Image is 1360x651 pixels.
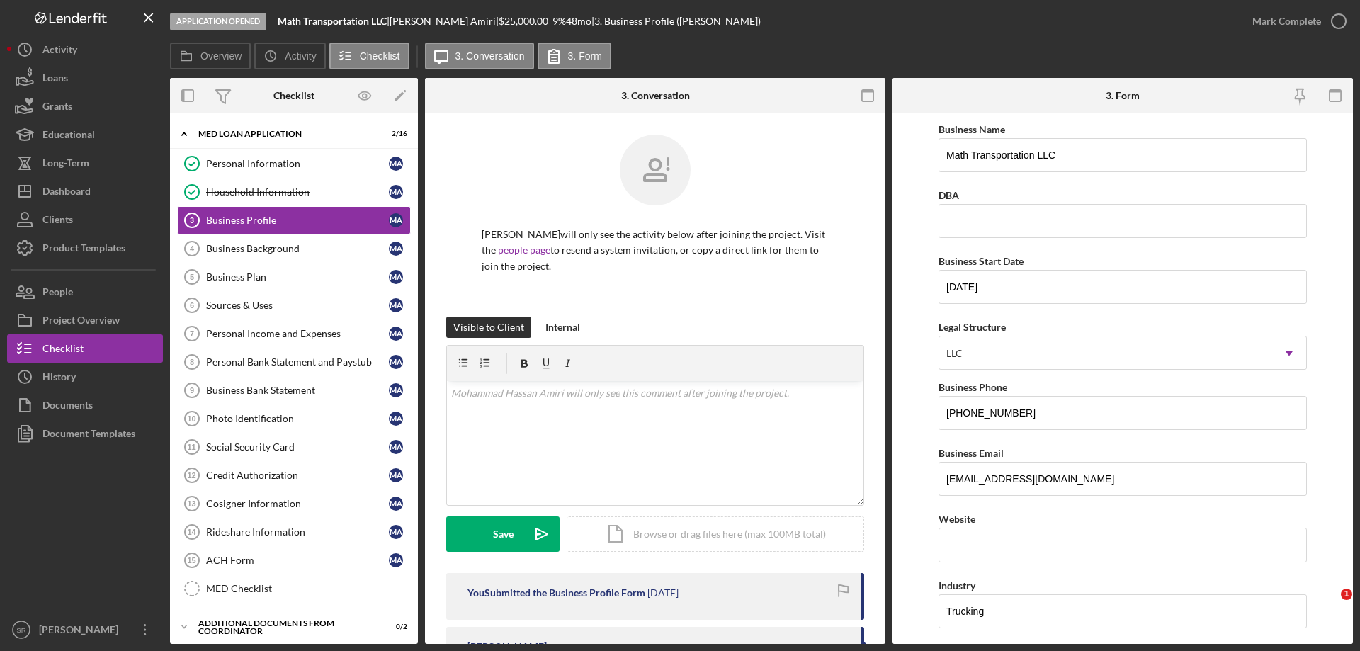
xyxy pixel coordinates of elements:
div: Clients [42,205,73,237]
a: People [7,278,163,306]
div: History [42,363,76,395]
a: Dashboard [7,177,163,205]
div: [PERSON_NAME] [35,616,127,647]
button: SR[PERSON_NAME] [7,616,163,644]
div: Internal [545,317,580,338]
div: Mark Complete [1252,7,1321,35]
div: Personal Information [206,158,389,169]
div: Sources & Uses [206,300,389,311]
a: 6Sources & UsesMA [177,291,411,319]
a: Project Overview [7,306,163,334]
div: M A [389,440,403,454]
div: M A [389,270,403,284]
div: M A [389,383,403,397]
button: Documents [7,391,163,419]
a: 4Business BackgroundMA [177,234,411,263]
div: MED Loan Application [198,130,372,138]
div: M A [389,327,403,341]
a: 15ACH FormMA [177,546,411,574]
button: Grants [7,92,163,120]
div: Grants [42,92,72,124]
tspan: 8 [190,358,194,366]
div: Credit Authorization [206,470,389,481]
div: You Submitted the Business Profile Form [467,587,645,599]
label: Checklist [360,50,400,62]
iframe: Intercom live chat [1312,589,1346,623]
button: Activity [7,35,163,64]
div: | 3. Business Profile ([PERSON_NAME]) [591,16,761,27]
a: 12Credit AuthorizationMA [177,461,411,489]
div: M A [389,525,403,539]
button: History [7,363,163,391]
div: Household Information [206,186,389,198]
div: Rideshare Information [206,526,389,538]
button: Checklist [7,334,163,363]
div: M A [389,497,403,511]
button: 3. Form [538,43,611,69]
div: M A [389,355,403,369]
a: 8Personal Bank Statement and PaystubMA [177,348,411,376]
a: Long-Term [7,149,163,177]
label: Overview [200,50,242,62]
div: Checklist [42,334,84,366]
div: MED Checklist [206,583,410,594]
a: people page [498,244,550,256]
button: Checklist [329,43,409,69]
label: 3. Conversation [455,50,525,62]
a: Document Templates [7,419,163,448]
tspan: 10 [187,414,195,423]
div: Loans [42,64,68,96]
tspan: 9 [190,386,194,395]
div: Cosigner Information [206,498,389,509]
div: Project Overview [42,306,120,338]
div: Long-Term [42,149,89,181]
div: Checklist [273,90,314,101]
label: Business Phone [939,381,1007,393]
a: 9Business Bank StatementMA [177,376,411,404]
a: 5Business PlanMA [177,263,411,291]
div: M A [389,412,403,426]
label: 3. Form [568,50,602,62]
div: Document Templates [42,419,135,451]
div: Application Opened [170,13,266,30]
div: M A [389,553,403,567]
div: Documents [42,391,93,423]
time: 2025-08-20 17:01 [647,587,679,599]
div: Business Bank Statement [206,385,389,396]
label: Business Start Date [939,255,1024,267]
tspan: 14 [187,528,196,536]
tspan: 11 [187,443,195,451]
div: Social Security Card [206,441,389,453]
label: Business Name [939,123,1005,135]
div: 48 mo [566,16,591,27]
tspan: 15 [187,556,195,565]
div: Personal Bank Statement and Paystub [206,356,389,368]
div: ACH Form [206,555,389,566]
button: Internal [538,317,587,338]
div: [PERSON_NAME] Amiri | [390,16,499,27]
a: 3Business ProfileMA [177,206,411,234]
button: Educational [7,120,163,149]
button: Overview [170,43,251,69]
div: Activity [42,35,77,67]
div: 3. Form [1106,90,1140,101]
span: 1 [1341,589,1352,600]
a: MED Checklist [177,574,411,603]
div: M A [389,242,403,256]
tspan: 5 [190,273,194,281]
div: Product Templates [42,234,125,266]
tspan: 4 [190,244,195,253]
div: LLC [946,348,963,359]
div: Additional Documents from Coordinator [198,619,372,635]
button: Product Templates [7,234,163,262]
label: Website [939,513,975,525]
div: M A [389,185,403,199]
a: Clients [7,205,163,234]
div: Save [493,516,514,552]
a: Household InformationMA [177,178,411,206]
a: Personal InformationMA [177,149,411,178]
div: M A [389,298,403,312]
